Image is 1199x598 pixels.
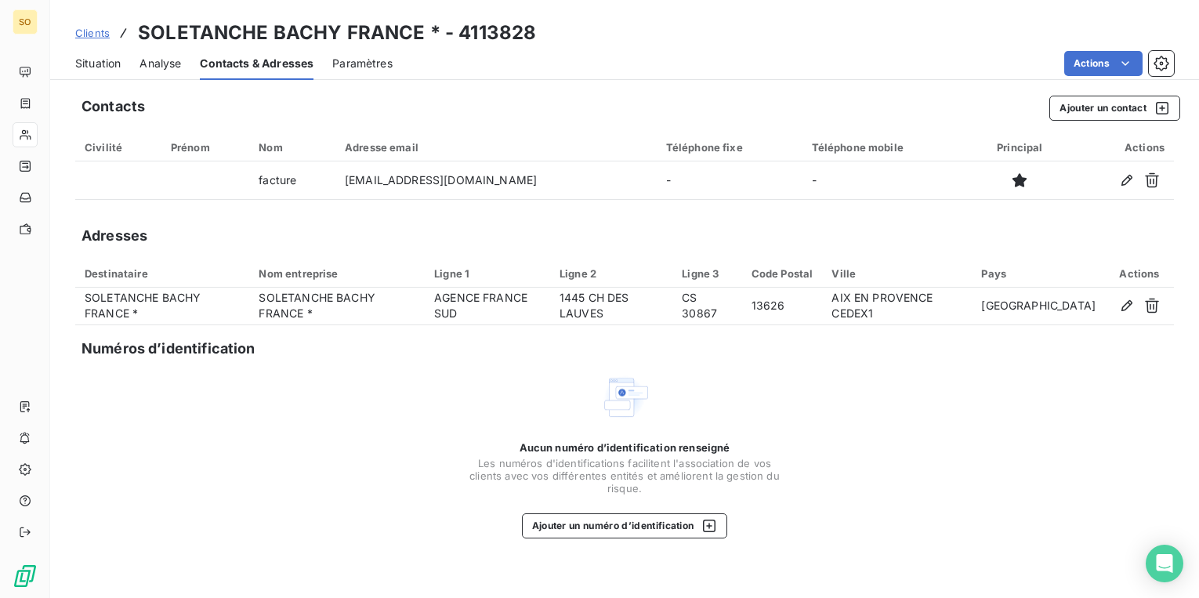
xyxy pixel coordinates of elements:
[259,141,326,154] div: Nom
[13,564,38,589] img: Logo LeanPay
[599,372,650,422] img: Empty state
[1114,267,1165,280] div: Actions
[812,141,962,154] div: Téléphone mobile
[666,141,793,154] div: Téléphone fixe
[75,288,249,325] td: SOLETANCHE BACHY FRANCE *
[468,457,781,495] span: Les numéros d'identifications facilitent l'association de vos clients avec vos différentes entité...
[1146,545,1183,582] div: Open Intercom Messenger
[1049,96,1180,121] button: Ajouter un contact
[831,267,962,280] div: Ville
[972,288,1105,325] td: [GEOGRAPHIC_DATA]
[249,288,425,325] td: SOLETANCHE BACHY FRANCE *
[85,267,240,280] div: Destinataire
[550,288,672,325] td: 1445 CH DES LAUVES
[981,267,1096,280] div: Pays
[249,161,335,199] td: facture
[259,267,415,280] div: Nom entreprise
[75,27,110,39] span: Clients
[560,267,663,280] div: Ligne 2
[742,288,823,325] td: 13626
[682,267,732,280] div: Ligne 3
[434,267,541,280] div: Ligne 1
[522,513,728,538] button: Ajouter un numéro d’identification
[13,9,38,34] div: SO
[82,338,255,360] h5: Numéros d’identification
[980,141,1060,154] div: Principal
[425,288,550,325] td: AGENCE FRANCE SUD
[332,56,393,71] span: Paramètres
[139,56,181,71] span: Analyse
[657,161,802,199] td: -
[85,141,152,154] div: Civilité
[802,161,971,199] td: -
[335,161,657,199] td: [EMAIL_ADDRESS][DOMAIN_NAME]
[345,141,647,154] div: Adresse email
[171,141,240,154] div: Prénom
[520,441,730,454] span: Aucun numéro d’identification renseigné
[752,267,813,280] div: Code Postal
[82,96,145,118] h5: Contacts
[1064,51,1143,76] button: Actions
[200,56,313,71] span: Contacts & Adresses
[75,25,110,41] a: Clients
[672,288,741,325] td: CS 30867
[82,225,147,247] h5: Adresses
[822,288,972,325] td: AIX EN PROVENCE CEDEX1
[138,19,536,47] h3: SOLETANCHE BACHY FRANCE * - 4113828
[1078,141,1165,154] div: Actions
[75,56,121,71] span: Situation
